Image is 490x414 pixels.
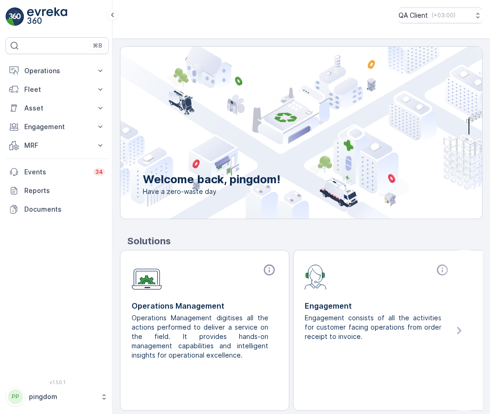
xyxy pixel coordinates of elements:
p: Documents [24,205,105,214]
p: 34 [95,168,103,176]
div: PP [8,389,23,404]
span: v 1.50.1 [6,379,109,385]
a: Reports [6,181,109,200]
p: Reports [24,186,105,195]
p: Solutions [127,234,483,248]
p: ⌘B [93,42,102,49]
p: MRF [24,141,90,150]
p: Operations [24,66,90,76]
button: Asset [6,99,109,117]
p: Engagement [24,122,90,131]
p: ( +03:00 ) [432,12,455,19]
button: MRF [6,136,109,155]
img: module-icon [305,263,327,290]
p: Asset [24,103,90,113]
button: PPpingdom [6,387,109,407]
img: logo [6,7,24,26]
p: pingdom [29,392,96,401]
a: Events34 [6,163,109,181]
p: Engagement consists of all the activities for customer facing operations from order receipt to in... [305,313,443,341]
img: logo_light-DOdMpM7g.png [27,7,67,26]
p: Welcome back, pingdom! [143,172,280,187]
img: city illustration [78,47,482,219]
button: Fleet [6,80,109,99]
p: Events [24,167,88,177]
p: Operations Management digitises all the actions performed to deliver a service on the field. It p... [132,313,270,360]
p: Engagement [305,300,451,311]
button: Operations [6,62,109,80]
span: Have a zero-waste day [143,187,280,196]
p: QA Client [399,11,428,20]
button: QA Client(+03:00) [399,7,483,23]
a: Documents [6,200,109,219]
p: Fleet [24,85,90,94]
img: module-icon [132,263,162,290]
p: Operations Management [132,300,278,311]
button: Engagement [6,117,109,136]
